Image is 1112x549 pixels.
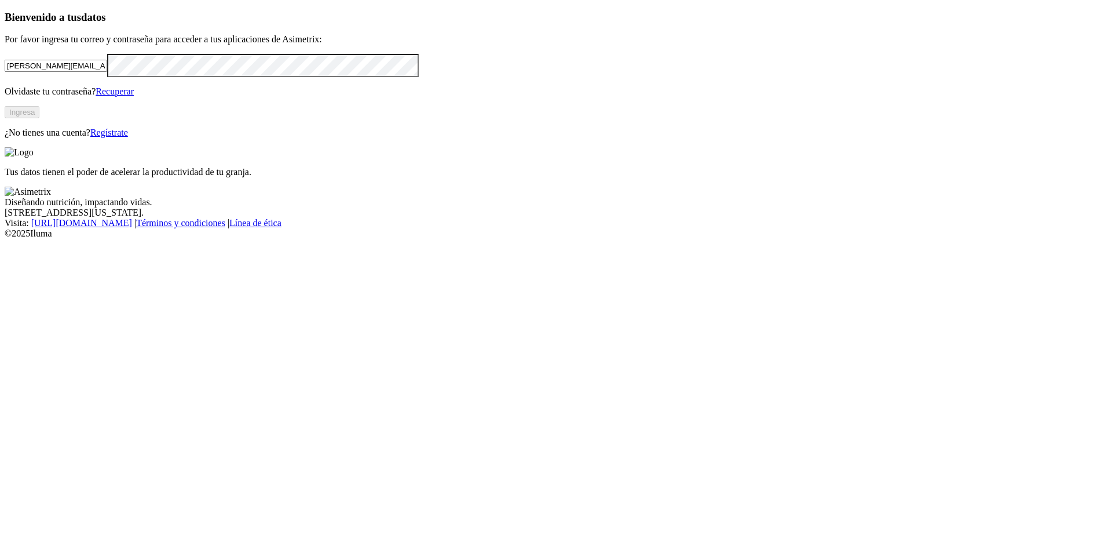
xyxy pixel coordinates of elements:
[96,86,134,96] a: Recuperar
[5,128,1107,138] p: ¿No tienes una cuenta?
[31,218,132,228] a: [URL][DOMAIN_NAME]
[5,106,39,118] button: Ingresa
[5,147,34,158] img: Logo
[5,34,1107,45] p: Por favor ingresa tu correo y contraseña para acceder a tus aplicaciones de Asimetrix:
[5,218,1107,228] div: Visita : | |
[5,197,1107,208] div: Diseñando nutrición, impactando vidas.
[136,218,225,228] a: Términos y condiciones
[5,208,1107,218] div: [STREET_ADDRESS][US_STATE].
[5,187,51,197] img: Asimetrix
[5,60,107,72] input: Tu correo
[81,11,106,23] span: datos
[5,11,1107,24] h3: Bienvenido a tus
[90,128,128,137] a: Regístrate
[5,167,1107,177] p: Tus datos tienen el poder de acelerar la productividad de tu granja.
[229,218,281,228] a: Línea de ética
[5,86,1107,97] p: Olvidaste tu contraseña?
[5,228,1107,239] div: © 2025 Iluma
